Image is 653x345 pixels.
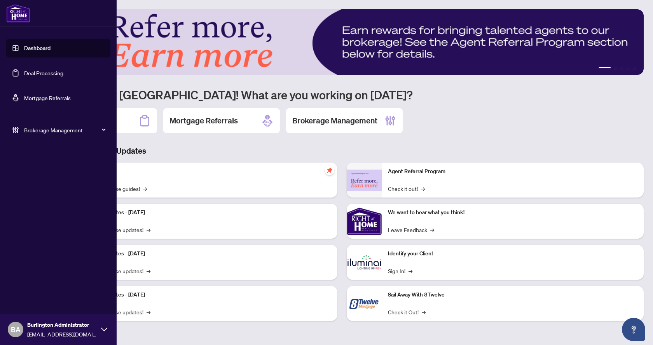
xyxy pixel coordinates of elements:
[82,208,331,217] p: Platform Updates - [DATE]
[27,321,97,329] span: Burlington Administrator
[421,184,425,193] span: →
[620,67,623,70] button: 3
[388,184,425,193] a: Check it out!→
[388,167,637,176] p: Agent Referral Program
[169,115,238,126] h2: Mortgage Referrals
[40,146,644,156] h3: Brokerage & Industry Updates
[27,330,97,338] span: [EMAIL_ADDRESS][DOMAIN_NAME]
[347,245,382,280] img: Identify your Client
[388,291,637,299] p: Sail Away With 8Twelve
[11,324,21,335] span: BA
[633,67,636,70] button: 5
[388,225,434,234] a: Leave Feedback→
[388,267,412,275] a: Sign In!→
[147,225,150,234] span: →
[292,115,377,126] h2: Brokerage Management
[622,318,645,341] button: Open asap
[614,67,617,70] button: 2
[627,67,630,70] button: 4
[40,9,644,75] img: Slide 0
[422,308,426,316] span: →
[6,4,30,23] img: logo
[24,94,71,101] a: Mortgage Referrals
[347,170,382,191] img: Agent Referral Program
[347,204,382,239] img: We want to hear what you think!
[147,267,150,275] span: →
[82,167,331,176] p: Self-Help
[599,67,611,70] button: 1
[325,166,334,175] span: pushpin
[388,208,637,217] p: We want to hear what you think!
[409,267,412,275] span: →
[143,184,147,193] span: →
[40,87,644,102] h1: Welcome back [GEOGRAPHIC_DATA]! What are you working on [DATE]?
[24,126,105,134] span: Brokerage Management
[430,225,434,234] span: →
[82,291,331,299] p: Platform Updates - [DATE]
[388,250,637,258] p: Identify your Client
[24,45,51,52] a: Dashboard
[24,69,63,76] a: Deal Processing
[82,250,331,258] p: Platform Updates - [DATE]
[147,308,150,316] span: →
[388,308,426,316] a: Check it Out!→
[347,286,382,321] img: Sail Away With 8Twelve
